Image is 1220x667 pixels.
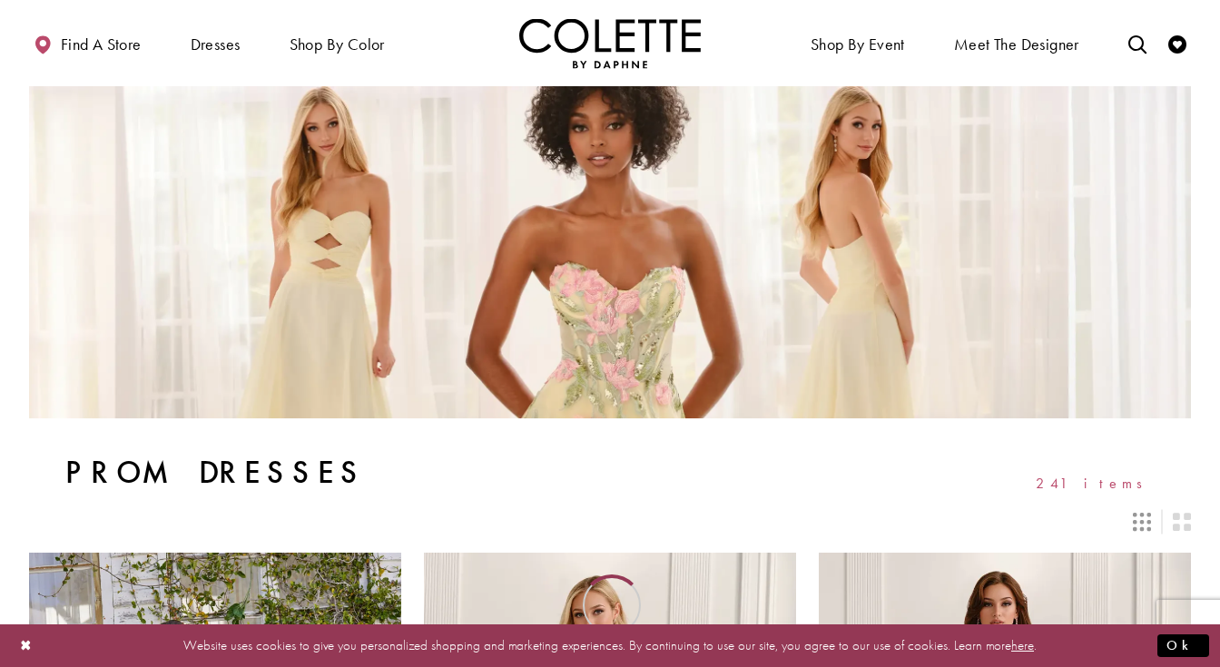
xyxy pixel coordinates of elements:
button: Submit Dialog [1157,634,1209,657]
div: Layout Controls [18,502,1202,542]
span: Shop By Event [811,35,905,54]
span: Switch layout to 3 columns [1133,513,1151,531]
a: Check Wishlist [1164,18,1191,68]
img: Colette by Daphne [519,18,701,68]
a: here [1011,636,1034,654]
span: Dresses [186,18,245,68]
a: Toggle search [1124,18,1151,68]
span: Find a store [61,35,142,54]
a: Meet the designer [949,18,1084,68]
a: Find a store [29,18,145,68]
span: 241 items [1036,476,1155,491]
a: Visit Home Page [519,18,701,68]
span: Shop by color [285,18,389,68]
button: Close Dialog [11,630,42,662]
span: Shop By Event [806,18,910,68]
span: Meet the designer [954,35,1079,54]
span: Switch layout to 2 columns [1173,513,1191,531]
h1: Prom Dresses [65,455,366,491]
span: Dresses [191,35,241,54]
span: Shop by color [290,35,385,54]
p: Website uses cookies to give you personalized shopping and marketing experiences. By continuing t... [131,633,1089,658]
